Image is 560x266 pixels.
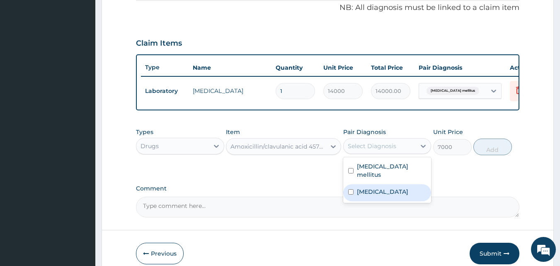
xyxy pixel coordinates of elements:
[48,80,114,164] span: We're online!
[136,129,153,136] label: Types
[226,128,240,136] label: Item
[136,4,156,24] div: Minimize live chat window
[141,60,189,75] th: Type
[141,142,159,150] div: Drugs
[136,185,520,192] label: Comment
[343,128,386,136] label: Pair Diagnosis
[415,59,506,76] th: Pair Diagnosis
[15,41,34,62] img: d_794563401_company_1708531726252_794563401
[141,83,189,99] td: Laboratory
[230,142,327,151] div: Amoxicillin/clavulanic acid 457mg Syrup
[189,59,272,76] th: Name
[272,59,319,76] th: Quantity
[43,46,139,57] div: Chat with us now
[473,139,512,155] button: Add
[367,59,415,76] th: Total Price
[136,2,520,13] p: NB: All diagnosis must be linked to a claim item
[4,178,158,207] textarea: Type your message and hit 'Enter'
[470,243,519,264] button: Submit
[319,59,367,76] th: Unit Price
[357,162,427,179] label: [MEDICAL_DATA] mellitus
[136,243,184,264] button: Previous
[433,128,463,136] label: Unit Price
[427,87,479,95] span: [MEDICAL_DATA] mellitus
[136,39,182,48] h3: Claim Items
[189,83,272,99] td: [MEDICAL_DATA]
[506,59,547,76] th: Actions
[357,188,408,196] label: [MEDICAL_DATA]
[348,142,396,150] div: Select Diagnosis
